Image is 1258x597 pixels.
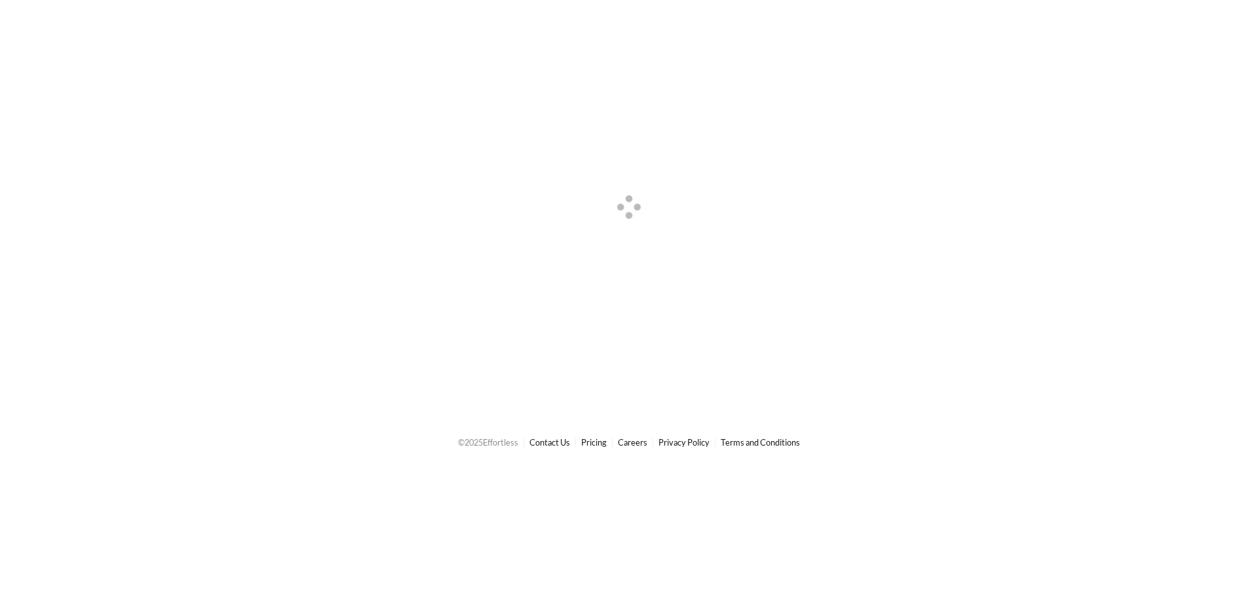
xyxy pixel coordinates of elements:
[618,437,647,448] a: Careers
[458,437,518,448] span: © 2025 Effortless
[721,437,800,448] a: Terms and Conditions
[658,437,710,448] a: Privacy Policy
[581,437,607,448] a: Pricing
[529,437,570,448] a: Contact Us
